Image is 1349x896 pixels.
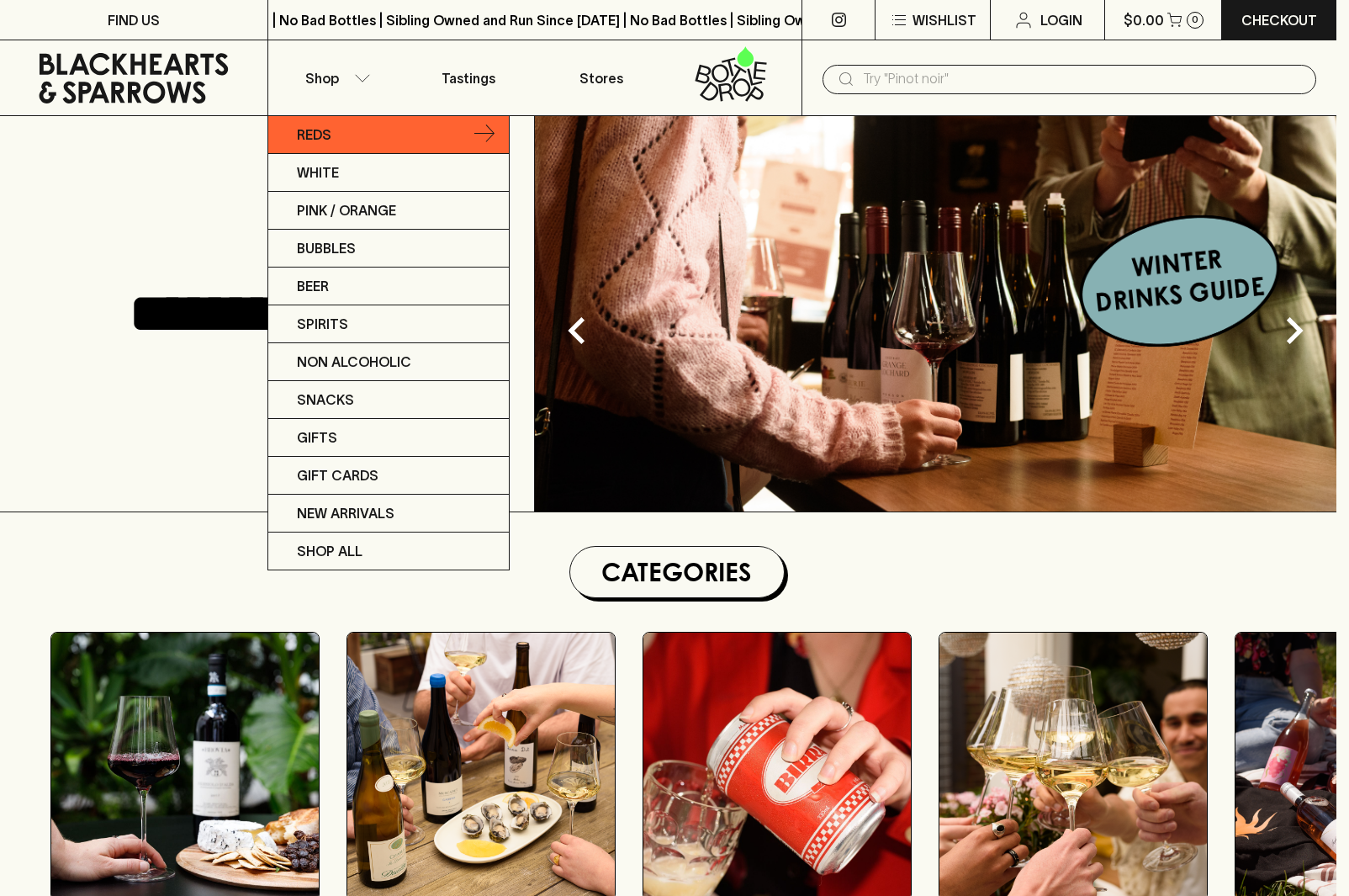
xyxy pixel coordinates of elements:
p: White [297,162,339,183]
p: Non Alcoholic [297,352,411,372]
p: New Arrivals [297,503,394,523]
a: Gift Cards [268,457,509,495]
a: SHOP ALL [268,533,509,570]
a: New Arrivals [268,495,509,533]
a: Gifts [268,419,509,457]
p: Pink / Orange [297,200,396,220]
a: Bubbles [268,230,509,268]
p: Bubbles [297,238,356,258]
p: Gift Cards [297,465,378,485]
a: White [268,154,509,192]
a: Spirits [268,305,509,343]
a: Snacks [268,381,509,419]
a: Reds [268,116,509,154]
p: Snacks [297,390,354,410]
p: Beer [297,276,329,296]
a: Non Alcoholic [268,343,509,381]
p: SHOP ALL [297,541,362,561]
a: Beer [268,268,509,305]
a: Pink / Orange [268,192,509,230]
p: Reds [297,125,331,145]
p: Gifts [297,427,337,448]
p: Spirits [297,314,348,334]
